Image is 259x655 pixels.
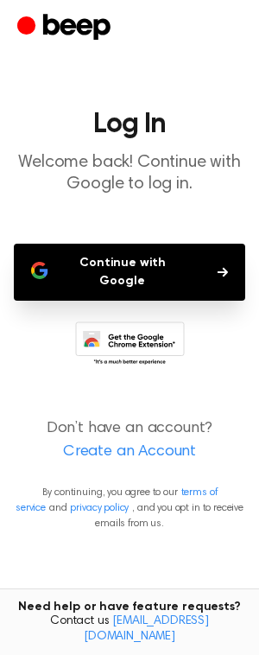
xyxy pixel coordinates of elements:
a: Create an Account [17,441,242,464]
h1: Log In [14,111,245,138]
p: Welcome back! Continue with Google to log in. [14,152,245,195]
p: Don’t have an account? [14,417,245,464]
a: [EMAIL_ADDRESS][DOMAIN_NAME] [84,615,209,643]
a: Beep [17,11,115,45]
a: privacy policy [70,503,129,513]
button: Continue with Google [14,244,245,301]
span: Contact us [10,614,249,645]
p: By continuing, you agree to our and , and you opt in to receive emails from us. [14,485,245,531]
